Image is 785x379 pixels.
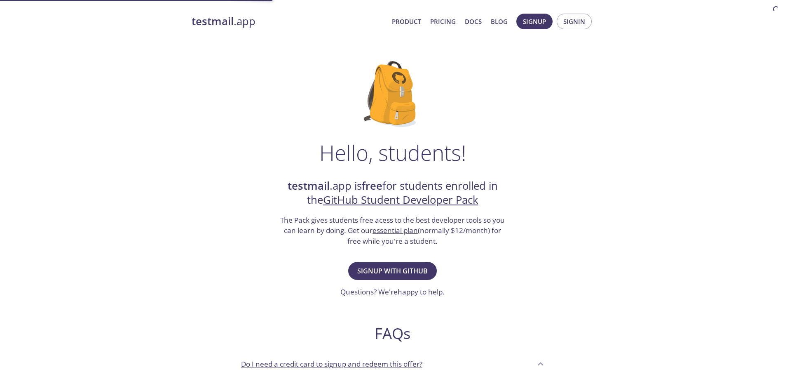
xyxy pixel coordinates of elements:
a: GitHub Student Developer Pack [323,193,478,207]
strong: testmail [288,179,330,193]
a: Docs [465,16,482,27]
div: Do I need a credit card to signup and redeem this offer? [234,353,551,375]
a: testmail.app [192,14,385,28]
span: Signin [563,16,585,27]
span: Signup [523,16,546,27]
a: Pricing [430,16,456,27]
img: github-student-backpack.png [364,61,421,127]
h2: FAQs [234,324,551,343]
h2: .app is for students enrolled in the [279,179,506,207]
strong: testmail [192,14,234,28]
p: Do I need a credit card to signup and redeem this offer? [241,359,422,370]
h3: The Pack gives students free acess to the best developer tools so you can learn by doing. Get our... [279,215,506,247]
button: Signup [516,14,553,29]
h3: Questions? We're . [340,287,445,297]
h1: Hello, students! [319,140,466,165]
button: Signin [557,14,592,29]
a: happy to help [398,287,443,297]
button: Signup with GitHub [348,262,437,280]
span: Signup with GitHub [357,265,428,277]
a: Blog [491,16,508,27]
a: Product [392,16,421,27]
a: essential plan [373,226,418,235]
strong: free [362,179,382,193]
